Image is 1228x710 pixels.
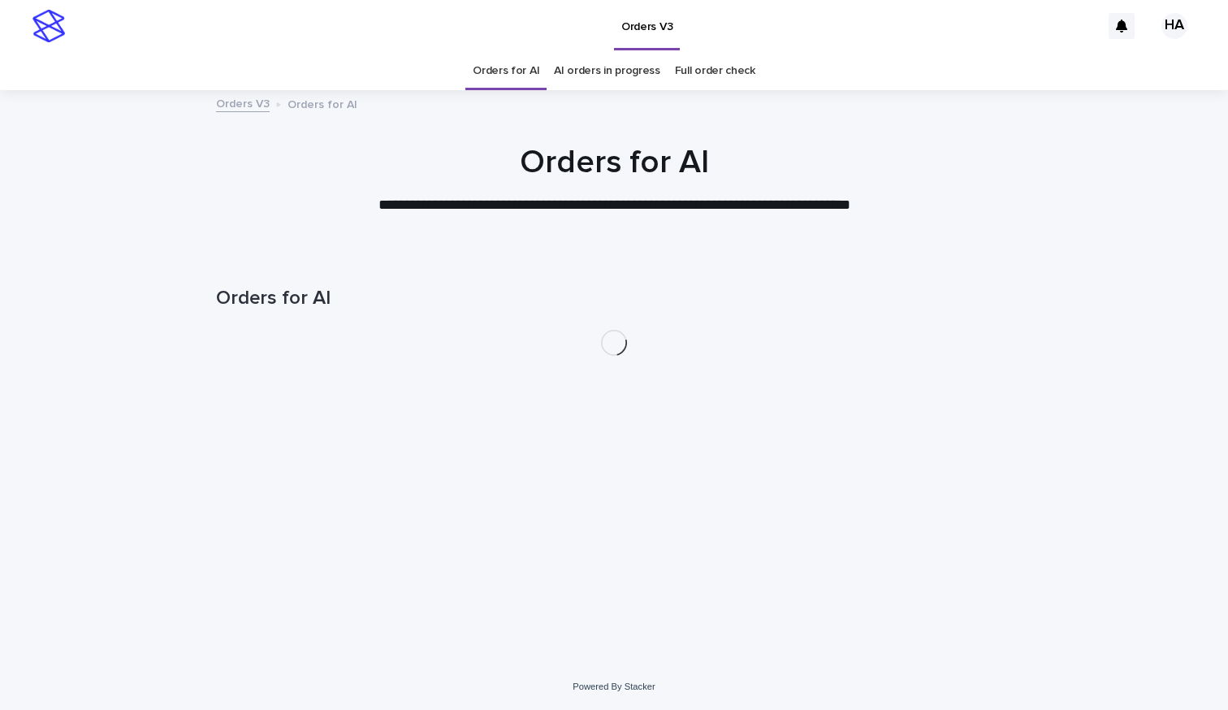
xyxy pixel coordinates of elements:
h1: Orders for AI [216,287,1012,310]
p: Orders for AI [288,94,357,112]
a: AI orders in progress [554,52,660,90]
a: Powered By Stacker [573,682,655,691]
a: Full order check [675,52,755,90]
a: Orders V3 [216,93,270,112]
img: stacker-logo-s-only.png [32,10,65,42]
div: HA [1161,13,1187,39]
h1: Orders for AI [216,143,1012,182]
a: Orders for AI [473,52,539,90]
